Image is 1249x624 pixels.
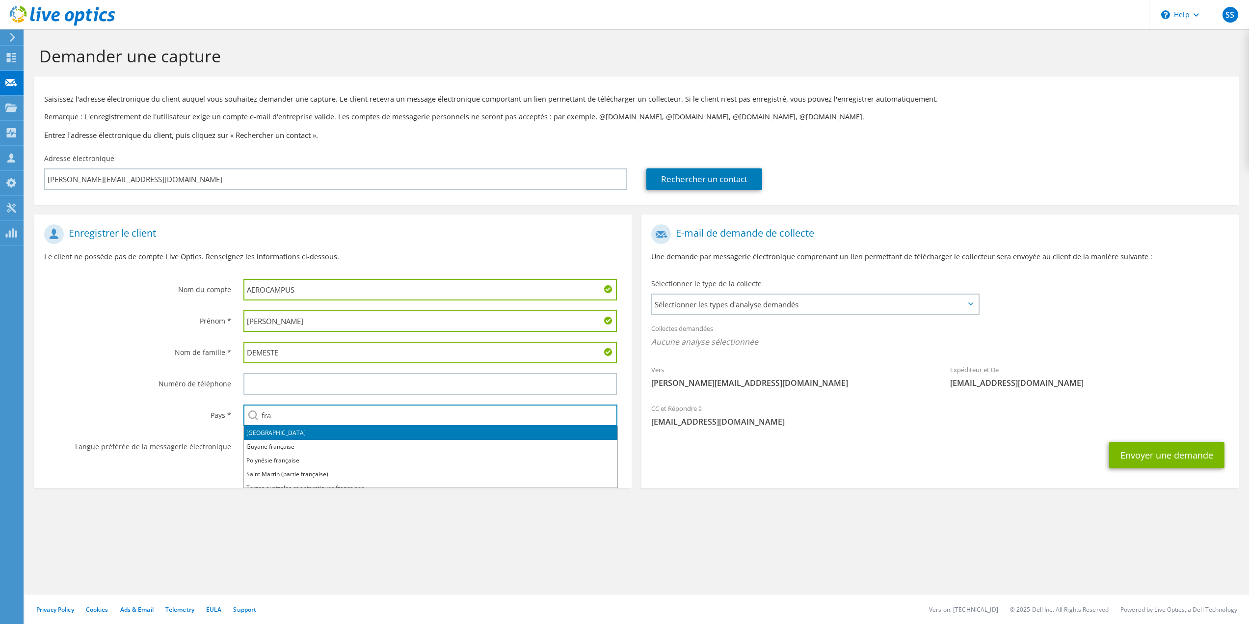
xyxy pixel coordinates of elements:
[244,440,617,454] li: Guyane française
[244,467,617,481] li: Saint Martin (partie française)
[1161,10,1170,19] svg: \n
[44,405,231,420] label: Pays *
[44,342,231,357] label: Nom de famille *
[641,359,940,393] div: Vers
[44,154,114,163] label: Adresse électronique
[641,318,1239,354] div: Collectes demandées
[120,605,154,614] a: Ads & Email
[950,378,1229,388] span: [EMAIL_ADDRESS][DOMAIN_NAME]
[44,310,231,326] label: Prénom *
[929,605,998,614] li: Version: [TECHNICAL_ID]
[233,605,256,614] a: Support
[165,605,194,614] a: Telemetry
[206,605,221,614] a: EULA
[244,454,617,467] li: Polynésie française
[651,251,1229,262] p: Une demande par messagerie électronique comprenant un lien permettant de télécharger le collecteu...
[651,336,1229,347] span: Aucune analyse sélectionnée
[244,481,617,495] li: Terres australes et antarctiques françaises
[86,605,108,614] a: Cookies
[651,416,1229,427] span: [EMAIL_ADDRESS][DOMAIN_NAME]
[39,46,1229,66] h1: Demander une capture
[940,359,1239,393] div: Expéditeur et De
[44,251,622,262] p: Le client ne possède pas de compte Live Optics. Renseignez les informations ci-dessous.
[244,426,617,440] li: [GEOGRAPHIC_DATA]
[651,378,930,388] span: [PERSON_NAME][EMAIL_ADDRESS][DOMAIN_NAME]
[641,398,1239,432] div: CC et Répondre à
[1109,442,1224,468] button: Envoyer une demande
[1120,605,1237,614] li: Powered by Live Optics, a Dell Technology
[44,224,617,244] h1: Enregistrer le client
[44,94,1229,105] p: Saisissez l'adresse électronique du client auquel vous souhaitez demander une capture. Le client ...
[651,224,1224,244] h1: E-mail de demande de collecte
[44,436,231,452] label: Langue préférée de la messagerie électronique
[646,168,762,190] a: Rechercher un contact
[44,373,231,389] label: Numéro de téléphone
[44,111,1229,122] p: Remarque : L'enregistrement de l'utilisateur exige un compte e-mail d'entreprise valide. Les comp...
[651,279,762,289] label: Sélectionner le type de la collecte
[1010,605,1109,614] li: © 2025 Dell Inc. All Rights Reserved
[36,605,74,614] a: Privacy Policy
[1222,7,1238,23] span: SS
[652,295,978,314] span: Sélectionner les types d'analyse demandés
[44,130,1229,140] h3: Entrez l'adresse électronique du client, puis cliquez sur « Rechercher un contact ».
[44,279,231,295] label: Nom du compte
